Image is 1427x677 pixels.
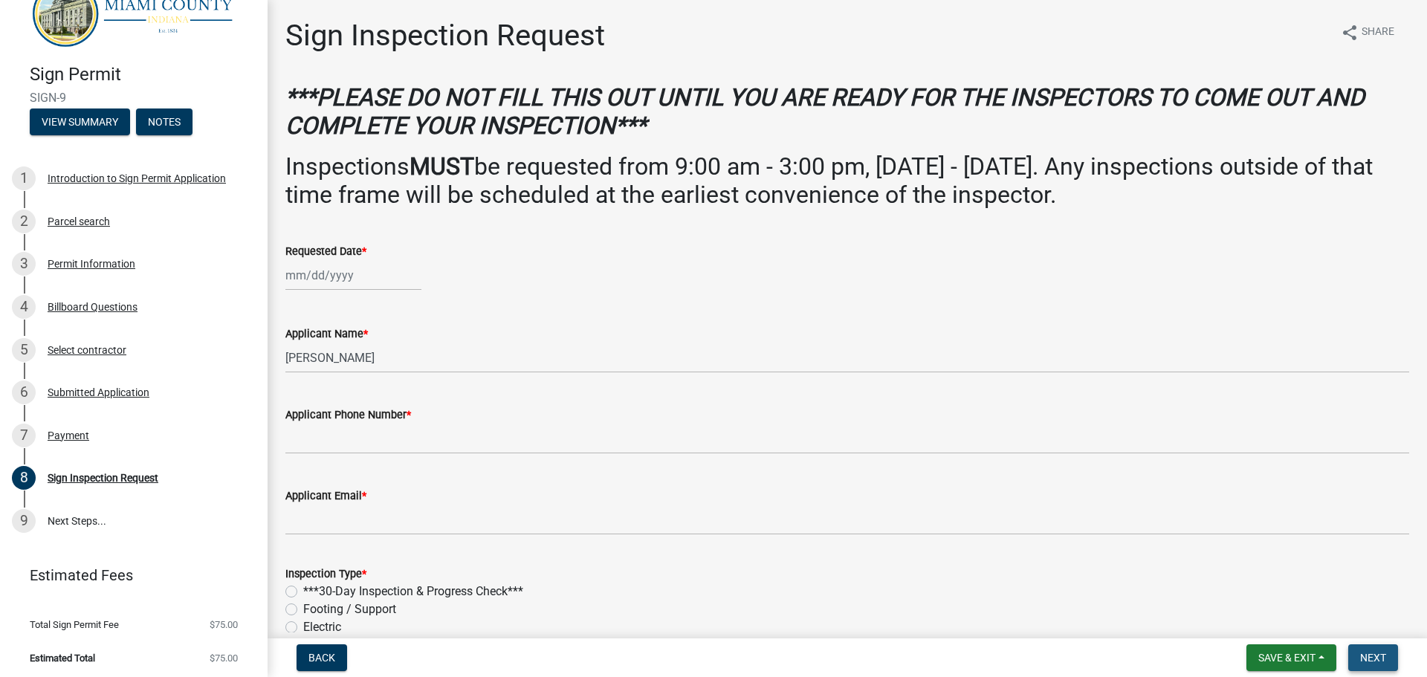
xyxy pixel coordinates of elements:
[12,166,36,190] div: 1
[30,653,95,663] span: Estimated Total
[30,91,238,105] span: SIGN-9
[48,430,89,441] div: Payment
[12,466,36,490] div: 8
[48,216,110,227] div: Parcel search
[285,247,366,257] label: Requested Date
[30,64,256,85] h4: Sign Permit
[303,618,341,636] label: Electric
[285,410,411,421] label: Applicant Phone Number
[12,295,36,319] div: 4
[285,329,368,340] label: Applicant Name
[210,653,238,663] span: $75.00
[48,387,149,398] div: Submitted Application
[1348,644,1398,671] button: Next
[1246,644,1336,671] button: Save & Exit
[1341,24,1359,42] i: share
[12,380,36,404] div: 6
[297,644,347,671] button: Back
[285,260,421,291] input: mm/dd/yyyy
[285,83,1365,140] strong: ***PLEASE DO NOT FILL THIS OUT UNTIL YOU ARE READY FOR THE INSPECTORS TO COME OUT AND COMPLETE YO...
[285,152,1409,210] h2: Inspections be requested from 9:00 am - 3:00 pm, [DATE] - [DATE]. Any inspections outside of that...
[48,259,135,269] div: Permit Information
[1360,652,1386,664] span: Next
[30,108,130,135] button: View Summary
[1362,24,1394,42] span: Share
[12,424,36,447] div: 7
[12,252,36,276] div: 3
[308,652,335,664] span: Back
[30,620,119,629] span: Total Sign Permit Fee
[12,560,244,590] a: Estimated Fees
[12,338,36,362] div: 5
[410,152,474,181] strong: MUST
[12,210,36,233] div: 2
[30,117,130,129] wm-modal-confirm: Summary
[136,117,192,129] wm-modal-confirm: Notes
[210,620,238,629] span: $75.00
[285,18,605,54] h1: Sign Inspection Request
[48,473,158,483] div: Sign Inspection Request
[285,569,366,580] label: Inspection Type
[303,600,396,618] label: Footing / Support
[1329,18,1406,47] button: shareShare
[136,108,192,135] button: Notes
[303,583,523,600] label: ***30-Day Inspection & Progress Check***
[285,491,366,502] label: Applicant Email
[48,302,137,312] div: Billboard Questions
[12,509,36,533] div: 9
[48,345,126,355] div: Select contractor
[1258,652,1316,664] span: Save & Exit
[48,173,226,184] div: Introduction to Sign Permit Application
